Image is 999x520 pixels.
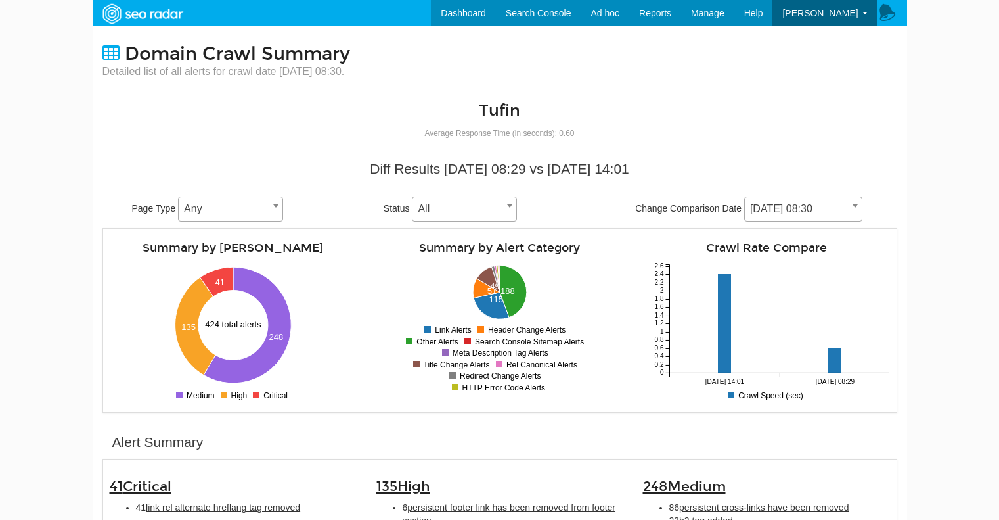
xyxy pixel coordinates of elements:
[654,296,663,303] tspan: 1.8
[132,203,176,214] span: Page Type
[654,337,663,344] tspan: 0.8
[691,8,724,18] span: Manage
[654,304,663,311] tspan: 1.6
[123,478,171,495] span: Critical
[97,2,188,26] img: SEORadar
[782,8,858,18] span: [PERSON_NAME]
[654,312,663,319] tspan: 1.4
[146,502,300,513] span: link rel alternate hreflang tag removed
[179,200,282,218] span: Any
[669,501,890,514] li: 86
[667,478,726,495] span: Medium
[643,478,726,495] span: 248
[590,8,619,18] span: Ad hoc
[679,502,849,513] span: persistent cross-links have been removed
[815,378,855,385] tspan: [DATE] 08:29
[205,319,261,329] text: 424 total alerts
[659,329,663,336] tspan: 1
[479,101,520,120] a: Tufin
[654,279,663,287] tspan: 2.2
[125,43,350,65] span: Domain Crawl Summary
[397,478,430,495] span: High
[659,369,663,377] tspan: 0
[110,242,357,254] h4: Summary by [PERSON_NAME]
[659,287,663,295] tspan: 2
[102,64,350,79] small: Detailed list of all alerts for crawl date [DATE] 08:30.
[654,320,663,327] tspan: 1.2
[745,200,862,218] span: 10/02/2025 08:30
[654,353,663,360] tspan: 0.4
[744,8,763,18] span: Help
[412,200,516,218] span: All
[654,263,663,270] tspan: 2.6
[110,478,171,495] span: 41
[376,478,430,495] span: 135
[136,501,357,514] li: 41
[178,197,283,222] span: Any
[654,345,663,352] tspan: 0.6
[412,197,517,222] span: All
[112,433,204,452] div: Alert Summary
[654,362,663,369] tspan: 0.2
[376,242,623,254] h4: Summary by Alert Category
[639,8,671,18] span: Reports
[635,203,742,214] span: Change Comparison Date
[112,159,887,179] div: Diff Results [DATE] 08:29 vs [DATE] 14:01
[506,8,571,18] span: Search Console
[705,378,744,385] tspan: [DATE] 14:01
[425,129,575,138] small: Average Response Time (in seconds): 0.60
[384,203,410,214] span: Status
[643,242,890,254] h4: Crawl Rate Compare
[654,271,663,278] tspan: 2.4
[744,197,862,222] span: 10/02/2025 08:30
